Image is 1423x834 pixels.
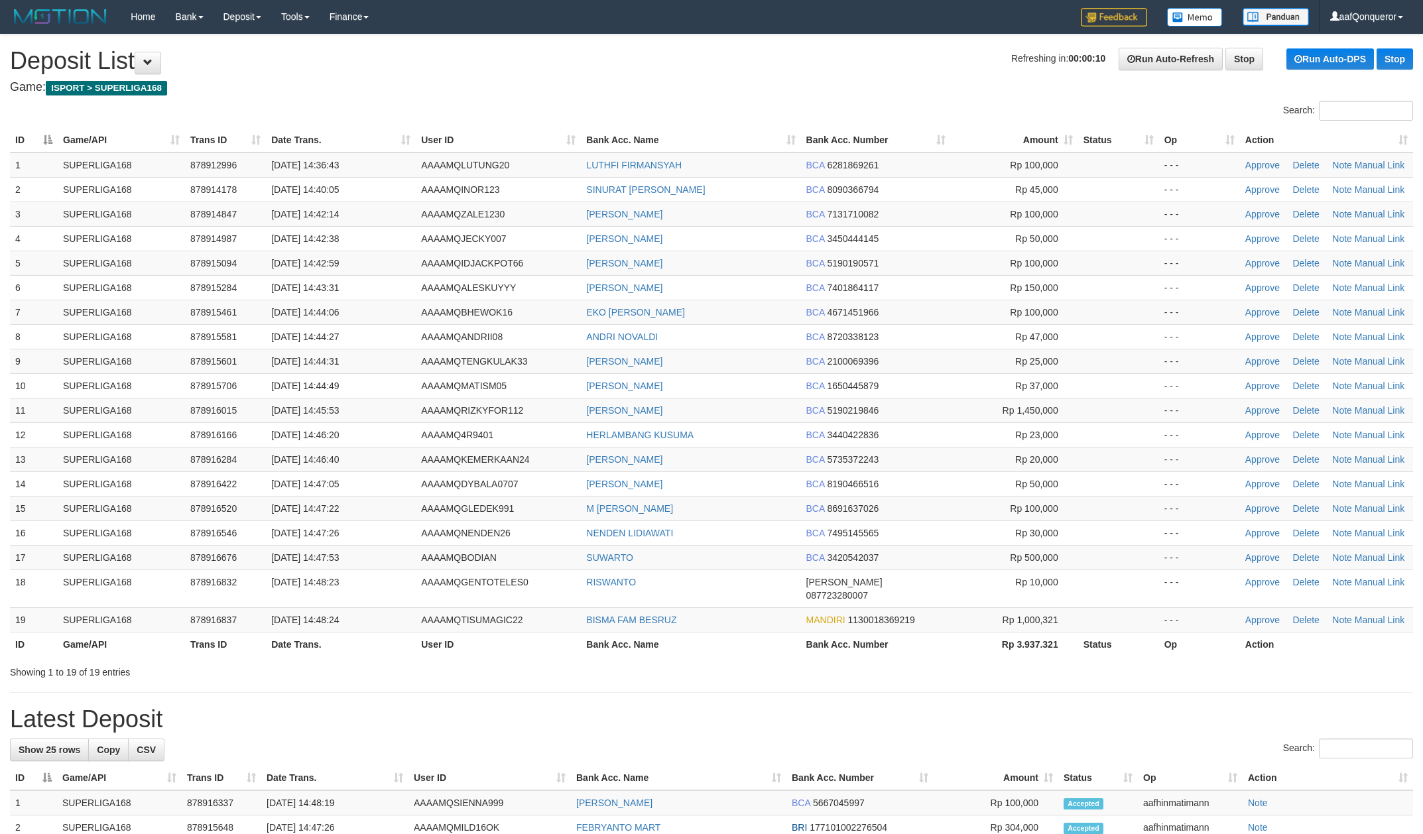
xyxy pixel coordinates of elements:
td: SUPERLIGA168 [58,300,185,324]
a: Delete [1292,552,1319,563]
a: Delete [1292,282,1319,293]
span: AAAAMQJECKY007 [421,233,506,244]
span: 878916015 [190,405,237,416]
td: 15 [10,496,58,520]
span: AAAAMQDYBALA0707 [421,479,518,489]
span: BCA [806,331,825,342]
span: 878915094 [190,258,237,268]
a: Note [1332,282,1352,293]
a: Note [1332,615,1352,625]
a: BISMA FAM BESRUZ [586,615,676,625]
a: Approve [1245,430,1280,440]
td: 9 [10,349,58,373]
span: 878915601 [190,356,237,367]
span: [DATE] 14:42:59 [271,258,339,268]
span: 878914987 [190,233,237,244]
span: BCA [806,233,825,244]
span: AAAAMQNENDEN26 [421,528,511,538]
td: 16 [10,520,58,545]
span: Copy 8090366794 to clipboard [827,184,879,195]
span: Rp 23,000 [1015,430,1058,440]
a: Note [1248,822,1268,833]
a: Approve [1245,405,1280,416]
span: Copy 3440422836 to clipboard [827,430,879,440]
th: Bank Acc. Name: activate to sort column ascending [571,766,786,790]
span: AAAAMQALESKUYYY [421,282,516,293]
a: [PERSON_NAME] [586,454,662,465]
a: M [PERSON_NAME] [586,503,673,514]
a: Note [1332,233,1352,244]
a: Manual Link [1355,331,1405,342]
span: BCA [806,381,825,391]
td: - - - [1159,177,1240,202]
span: BCA [806,528,825,538]
td: 7 [10,300,58,324]
a: [PERSON_NAME] [586,479,662,489]
span: [DATE] 14:36:43 [271,160,339,170]
span: Rp 45,000 [1015,184,1058,195]
a: Note [1332,381,1352,391]
a: Delete [1292,577,1319,587]
th: Status: activate to sort column ascending [1078,128,1159,152]
a: Manual Link [1355,307,1405,318]
th: Bank Acc. Number: activate to sort column ascending [786,766,934,790]
th: Date Trans.: activate to sort column ascending [261,766,408,790]
a: Note [1332,356,1352,367]
a: Approve [1245,233,1280,244]
a: Approve [1245,184,1280,195]
td: - - - [1159,545,1240,569]
a: Delete [1292,307,1319,318]
a: Manual Link [1355,454,1405,465]
span: [DATE] 14:42:14 [271,209,339,219]
a: Approve [1245,282,1280,293]
th: Status: activate to sort column ascending [1058,766,1138,790]
th: Game/API: activate to sort column ascending [58,128,185,152]
a: Manual Link [1355,615,1405,625]
span: [DATE] 14:40:05 [271,184,339,195]
a: Note [1332,184,1352,195]
a: Note [1332,479,1352,489]
a: Approve [1245,528,1280,538]
span: Copy 3420542037 to clipboard [827,552,879,563]
a: Note [1332,331,1352,342]
a: Delete [1292,528,1319,538]
a: Approve [1245,331,1280,342]
a: [PERSON_NAME] [586,233,662,244]
th: Amount: activate to sort column ascending [951,128,1078,152]
span: Rp 50,000 [1015,233,1058,244]
a: Delete [1292,381,1319,391]
td: SUPERLIGA168 [58,152,185,178]
td: 17 [10,545,58,569]
span: [DATE] 14:42:38 [271,233,339,244]
span: Copy 7401864117 to clipboard [827,282,879,293]
a: Show 25 rows [10,739,89,761]
span: 878914178 [190,184,237,195]
a: [PERSON_NAME] [586,209,662,219]
a: Approve [1245,503,1280,514]
input: Search: [1319,739,1413,758]
span: Rp 100,000 [1010,503,1058,514]
a: Approve [1245,615,1280,625]
span: [DATE] 14:46:20 [271,430,339,440]
span: AAAAMQMATISM05 [421,381,507,391]
th: User ID: activate to sort column ascending [408,766,571,790]
span: Copy 7131710082 to clipboard [827,209,879,219]
td: SUPERLIGA168 [58,471,185,496]
td: 2 [10,177,58,202]
img: Button%20Memo.svg [1167,8,1223,27]
th: Date Trans.: activate to sort column ascending [266,128,416,152]
a: Delete [1292,479,1319,489]
span: [DATE] 14:47:53 [271,552,339,563]
td: SUPERLIGA168 [58,398,185,422]
a: SUWARTO [586,552,633,563]
span: AAAAMQRIZKYFOR112 [421,405,523,416]
span: Refreshing in: [1011,53,1105,64]
a: Delete [1292,615,1319,625]
td: SUPERLIGA168 [58,202,185,226]
span: Rp 47,000 [1015,331,1058,342]
label: Search: [1283,739,1413,758]
a: Manual Link [1355,430,1405,440]
td: - - - [1159,152,1240,178]
span: [DATE] 14:44:31 [271,356,339,367]
span: Copy 3450444145 to clipboard [827,233,879,244]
